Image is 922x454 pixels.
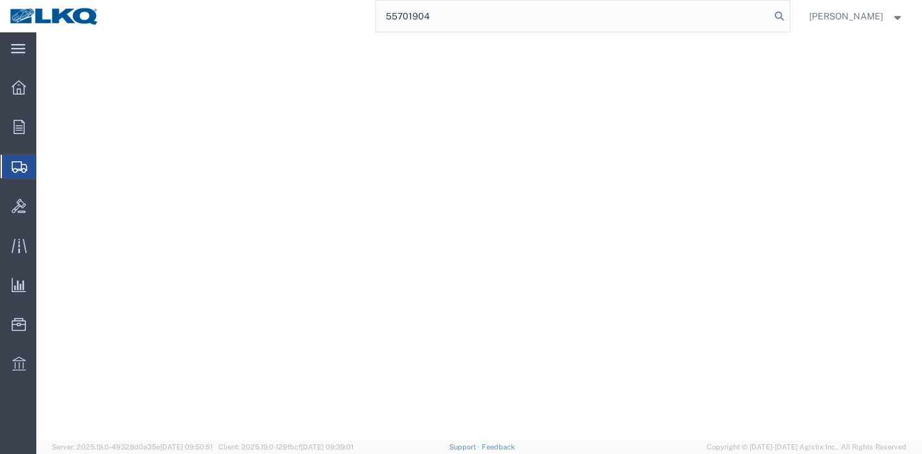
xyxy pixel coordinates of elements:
[36,32,922,440] iframe: To enrich screen reader interactions, please activate Accessibility in Grammarly extension settings
[376,1,770,32] input: Search for shipment number, reference number
[160,443,213,451] span: [DATE] 09:50:51
[482,443,515,451] a: Feedback
[301,443,353,451] span: [DATE] 09:39:01
[449,443,482,451] a: Support
[809,8,904,24] button: [PERSON_NAME]
[52,443,213,451] span: Server: 2025.19.0-49328d0a35e
[9,6,100,26] img: logo
[219,443,353,451] span: Client: 2025.19.0-129fbcf
[809,9,883,23] span: Praveen Nagaraj
[707,442,906,453] span: Copyright © [DATE]-[DATE] Agistix Inc., All Rights Reserved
